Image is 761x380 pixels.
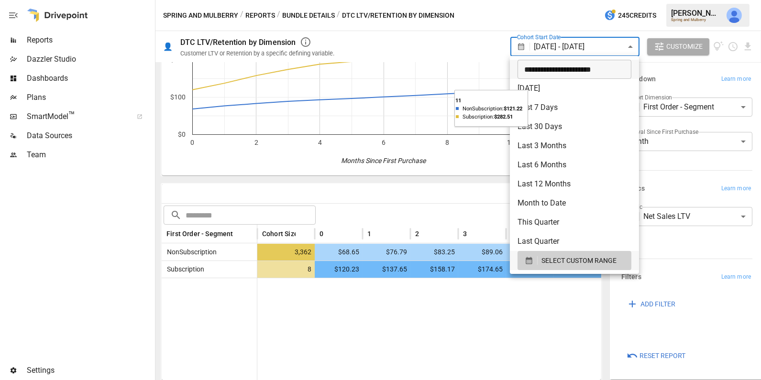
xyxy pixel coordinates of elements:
[518,251,631,270] button: SELECT CUSTOM RANGE
[510,232,639,251] li: Last Quarter
[510,174,639,194] li: Last 12 Months
[510,194,639,213] li: Month to Date
[510,98,639,117] li: Last 7 Days
[510,79,639,98] li: [DATE]
[510,155,639,174] li: Last 6 Months
[510,117,639,136] li: Last 30 Days
[510,213,639,232] li: This Quarter
[510,136,639,155] li: Last 3 Months
[541,255,617,267] span: SELECT CUSTOM RANGE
